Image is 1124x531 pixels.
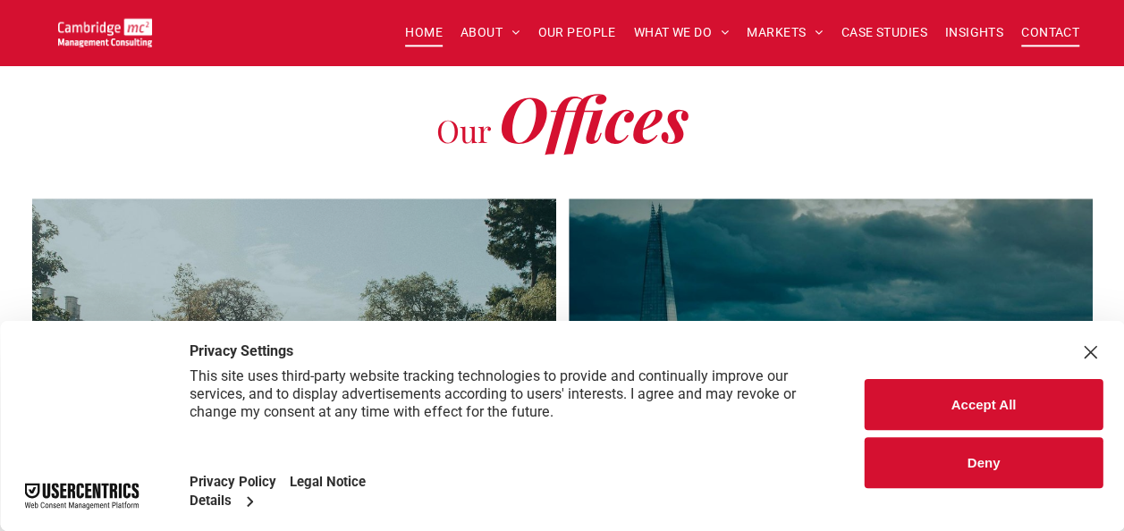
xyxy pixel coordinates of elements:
[832,19,936,46] a: CASE STUDIES
[436,109,492,151] span: Our
[1012,19,1088,46] a: CONTACT
[499,75,689,159] span: Offices
[936,19,1012,46] a: INSIGHTS
[58,21,152,39] a: Your Business Transformed | Cambridge Management Consulting
[405,19,443,46] span: HOME
[452,19,529,46] a: ABOUT
[528,19,624,46] a: OUR PEOPLE
[58,18,152,47] img: Go to Homepage
[625,19,739,46] a: WHAT WE DO
[396,19,452,46] a: HOME
[738,19,832,46] a: MARKETS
